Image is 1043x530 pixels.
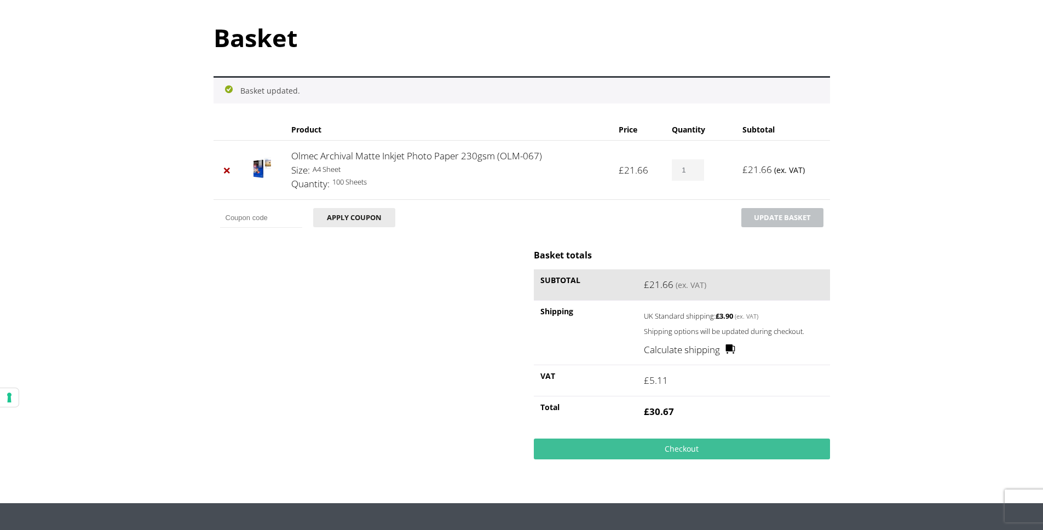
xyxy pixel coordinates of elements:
[742,163,772,176] bdi: 21.66
[644,405,649,418] span: £
[534,365,637,396] th: VAT
[741,208,823,227] button: Update basket
[644,343,735,357] a: Calculate shipping
[214,76,830,103] div: Basket updated.
[291,163,606,176] p: A4 Sheet
[291,149,542,162] a: Olmec Archival Matte Inkjet Photo Paper 230gsm (OLM-067)
[619,164,624,176] span: £
[619,164,648,176] bdi: 21.66
[220,163,234,177] a: Remove Olmec Archival Matte Inkjet Photo Paper 230gsm (OLM-067) from basket
[291,163,310,177] dt: Size:
[644,374,668,387] bdi: 5.11
[644,278,673,291] bdi: 21.66
[612,119,665,140] th: Price
[716,311,733,321] bdi: 3.90
[665,119,736,140] th: Quantity
[644,309,805,322] label: UK Standard shipping:
[644,374,649,387] span: £
[736,119,829,140] th: Subtotal
[676,280,706,290] small: (ex. VAT)
[534,269,637,301] th: Subtotal
[742,163,748,176] span: £
[774,165,805,175] small: (ex. VAT)
[285,119,612,140] th: Product
[291,176,606,188] p: 100 Sheets
[214,21,830,54] h1: Basket
[253,157,271,179] img: Olmec Archival Matte Inkjet Photo Paper 230gsm (OLM-067)
[644,325,823,338] p: Shipping options will be updated during checkout.
[291,177,330,191] dt: Quantity:
[534,439,829,459] a: Checkout
[220,208,302,228] input: Coupon code
[644,278,649,291] span: £
[716,311,719,321] span: £
[313,208,395,227] button: Apply coupon
[672,159,704,181] input: Product quantity
[644,405,674,418] bdi: 30.67
[534,249,829,261] h2: Basket totals
[534,300,637,365] th: Shipping
[534,396,637,427] th: Total
[735,312,758,320] small: (ex. VAT)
